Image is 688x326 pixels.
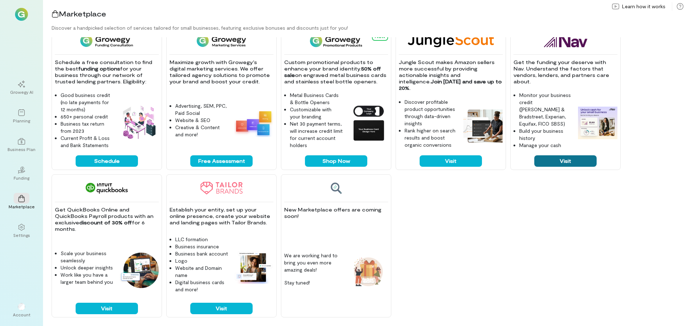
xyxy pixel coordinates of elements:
[61,135,114,149] li: Current Profit & Loss and Bank Statements
[190,303,253,314] button: Visit
[61,271,114,286] li: Work like you have a larger team behind you
[14,175,29,181] div: Funding
[175,250,228,257] li: Business bank account
[86,182,128,195] img: QuickBooks
[513,59,617,85] p: Get the funding your deserve with Nav. Understand the factors that vendors, lenders, and partners...
[175,243,228,250] li: Business insurance
[305,155,367,167] button: Shop Now
[284,279,343,286] p: Stay tuned!
[284,252,343,273] p: We are working hard to bring you even more amazing deals!
[349,252,388,292] img: Coming soon feature
[76,155,138,167] button: Schedule
[61,250,114,264] li: Scale your business seamlessly
[349,103,388,142] img: Growegy Promo Products feature
[330,182,342,195] img: Coming soon
[9,189,34,215] a: Marketplace
[284,59,388,85] p: Custom promotional products to enhance your brand identity. on engraved metal business cards and ...
[175,236,228,243] li: LLC formation
[519,127,572,142] li: Build your business history
[9,103,34,129] a: Planning
[405,98,458,127] li: Discover profitable product opportunities through data-driven insights
[290,106,343,120] li: Customizable with your branding
[9,218,34,244] a: Settings
[622,3,665,10] span: Learn how it works
[61,120,114,135] li: Business tax return from 2023
[290,92,343,106] li: Metal Business Cards & Bottle Openers
[190,155,253,167] button: Free Assessment
[197,34,247,47] img: Growegy - Marketing Services
[9,75,34,101] a: Growegy AI
[9,161,34,186] a: Funding
[408,34,494,47] img: Jungle Scout
[175,257,228,264] li: Logo
[59,9,106,18] span: Marketplace
[13,312,30,317] div: Account
[169,206,273,226] p: Establish your entity, set up your online presence, create your website and landing pages with Ta...
[534,155,597,167] button: Visit
[290,120,343,149] li: Net 30 payment terms, will increase credit limit for current account holders
[175,124,228,138] li: Creative & Content and more!
[399,78,503,91] strong: Join [DATE] and save up to 20%.
[55,59,159,85] p: Schedule a free consultation to find the best for your business through our network of trusted le...
[420,155,482,167] button: Visit
[119,253,159,288] img: QuickBooks feature
[9,204,35,209] div: Marketplace
[52,24,688,31] div: Discover a handpicked selection of services tailored for small businesses, featuring exclusive bo...
[8,146,35,152] div: Business Plan
[399,59,503,91] p: Jungle Scout makes Amazon sellers more successful by providing actionable insights and intelligence.
[78,65,120,72] strong: funding options
[519,92,572,127] li: Monitor your business credit ([PERSON_NAME] & Bradstreet, Experian, Equifax, FICO SBSS)
[310,34,363,47] img: Growegy Promo Products
[284,206,388,219] p: New Marketplace offers are coming soon!
[61,113,114,120] li: 650+ personal credit
[175,117,228,124] li: Website & SEO
[55,206,159,232] p: Get QuickBooks Online and QuickBooks Payroll products with an exclusive for 6 months.
[175,102,228,117] li: Advertising, SEM, PPC, Paid Social
[80,34,133,47] img: Funding Consultation
[175,279,228,293] li: Digital business cards and more!
[463,110,503,143] img: Jungle Scout feature
[13,118,30,123] div: Planning
[61,264,114,271] li: Unlock deeper insights
[169,59,273,85] p: Maximize growth with Growegy's digital marketing services. We offer tailored agency solutions to ...
[61,92,114,113] li: Good business credit (no late payments for 12 months)
[234,109,273,137] img: Growegy - Marketing Services feature
[578,107,617,140] img: Nav feature
[519,142,572,149] li: Manage your cash
[234,250,273,284] img: Tailor Brands feature
[119,103,159,142] img: Funding Consultation feature
[544,34,587,47] img: Nav
[284,65,382,78] strong: 50% off sale
[10,89,33,95] div: Growegy AI
[79,219,132,225] strong: discount of 30% off
[76,303,138,314] button: Visit
[200,182,243,195] img: Tailor Brands
[175,264,228,279] li: Website and Domain name
[9,132,34,158] a: Business Plan
[9,297,34,323] div: Account
[13,232,30,238] div: Settings
[405,127,458,149] li: Rank higher on search results and boost organic conversions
